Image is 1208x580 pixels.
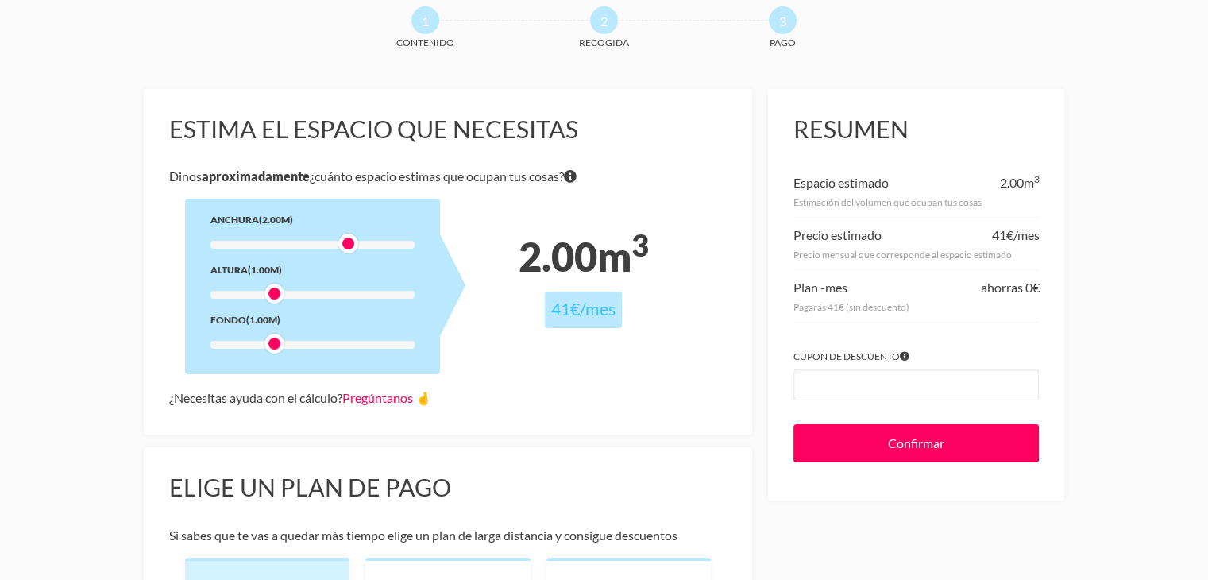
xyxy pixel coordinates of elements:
[923,377,1208,580] iframe: Chat Widget
[259,214,293,226] span: (2.00m)
[169,114,728,145] h3: Estima el espacio que necesitas
[900,348,909,365] span: Si tienes algún cupón introdúcelo para aplicar el descuento
[793,246,1039,263] div: Precio mensual que corresponde al espacio estimado
[518,232,596,280] span: 2.00
[793,348,1039,365] label: Cupon de descuento
[210,211,415,228] div: Anchura
[342,390,431,405] a: Pregúntanos 🤞
[793,172,889,194] div: Espacio estimado
[999,175,1023,190] span: 2.00
[793,224,882,246] div: Precio estimado
[169,524,728,547] p: Si sabes que te vas a quedar más tiempo elige un plan de larga distancia y consigue descuentos
[551,299,580,319] span: 41€
[923,377,1208,580] div: Widget de chat
[202,168,310,184] b: aproximadamente
[411,6,439,34] span: 1
[248,264,282,276] span: (1.00m)
[246,314,280,326] span: (1.00m)
[210,261,415,278] div: Altura
[596,232,648,280] span: m
[1023,175,1039,190] span: m
[169,387,728,409] div: ¿Necesitas ayuda con el cálculo?
[825,280,847,295] span: mes
[1033,173,1039,185] sup: 3
[580,299,616,319] span: /mes
[366,34,485,51] span: Contenido
[210,311,415,328] div: Fondo
[724,34,843,51] span: Pago
[564,165,577,188] span: Si tienes dudas sobre volumen exacto de tus cosas no te preocupes porque nuestro equipo te dirá e...
[991,227,1013,242] span: 41€
[793,194,1039,211] div: Estimación del volumen que ocupan tus cosas
[980,276,1039,299] div: ahorras 0€
[590,6,618,34] span: 2
[793,276,847,299] div: Plan -
[169,165,728,188] p: Dinos ¿cuánto espacio estimas que ocupan tus cosas?
[793,424,1039,462] input: Confirmar
[769,6,797,34] span: 3
[1013,227,1039,242] span: /mes
[545,34,664,51] span: Recogida
[631,227,648,263] sup: 3
[793,114,1039,145] h3: Resumen
[169,473,728,503] h3: Elige un plan de pago
[793,299,1039,315] div: Pagarás 41€ (sin descuento)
